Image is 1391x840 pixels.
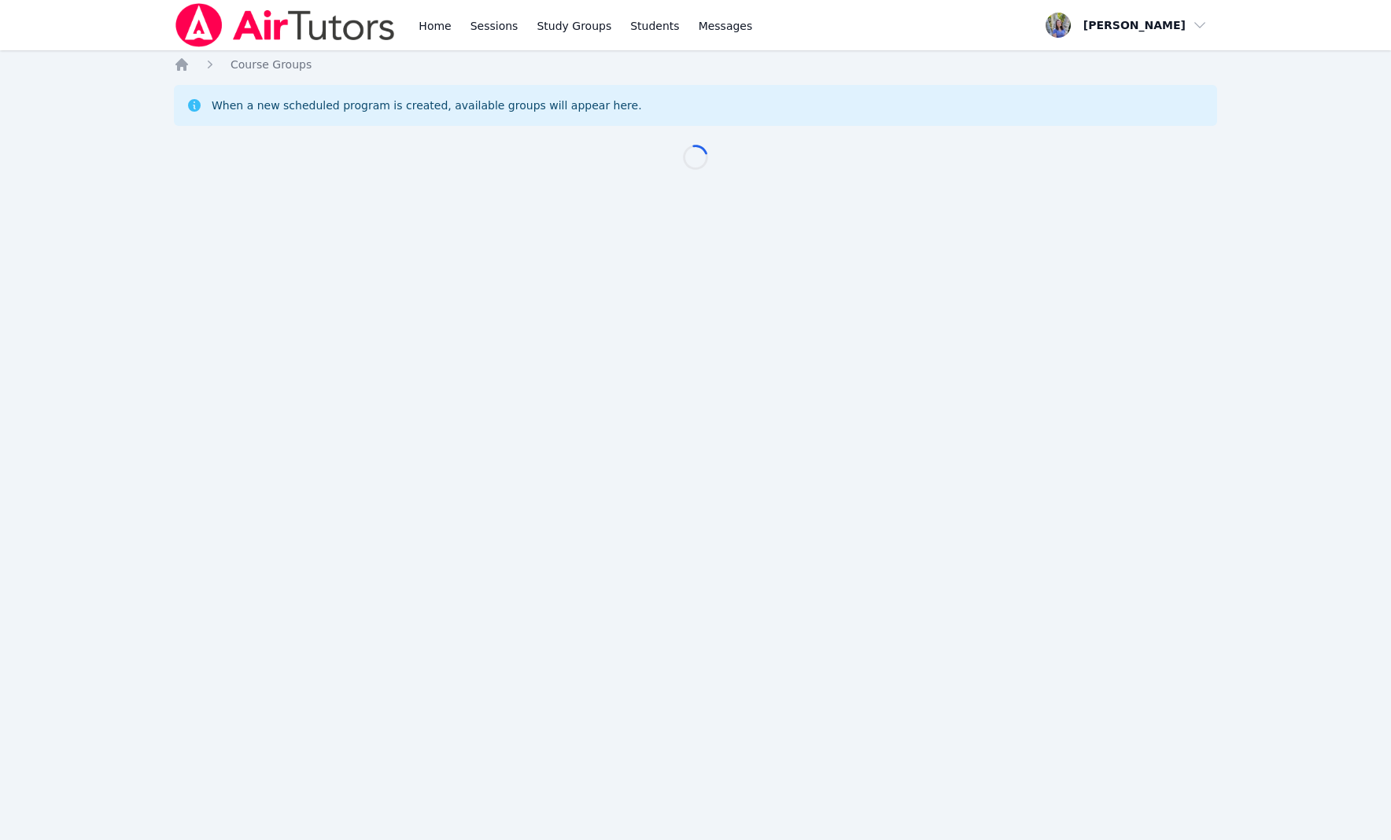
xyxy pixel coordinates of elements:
img: Air Tutors [174,3,397,47]
nav: Breadcrumb [174,57,1217,72]
span: Course Groups [231,58,312,71]
a: Course Groups [231,57,312,72]
div: When a new scheduled program is created, available groups will appear here. [212,98,642,113]
span: Messages [699,18,753,34]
